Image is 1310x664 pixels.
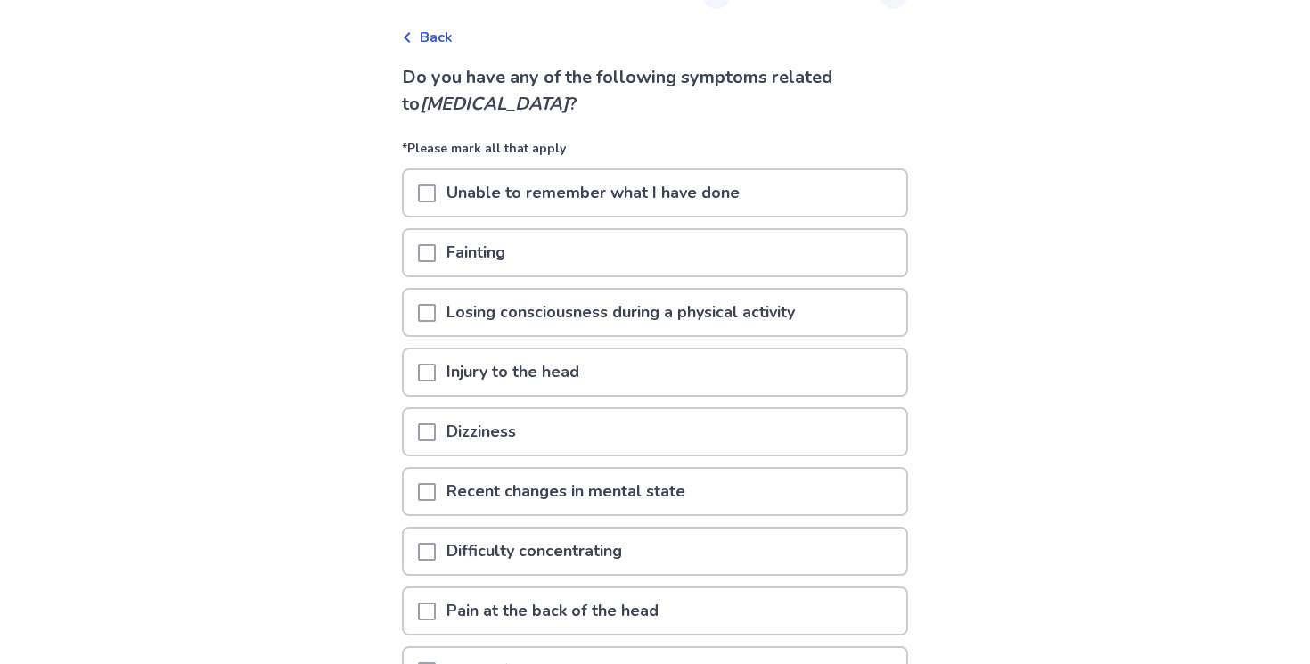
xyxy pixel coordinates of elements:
span: Back [420,27,453,48]
p: Difficulty concentrating [436,529,633,574]
p: Dizziness [436,409,527,455]
p: Unable to remember what I have done [436,170,750,216]
p: Fainting [436,230,516,275]
p: Recent changes in mental state [436,469,696,514]
i: [MEDICAL_DATA] [420,92,569,116]
p: Pain at the back of the head [436,588,669,634]
p: Losing consciousness during a physical activity [436,290,806,335]
p: Injury to the head [436,349,590,395]
p: Do you have any of the following symptoms related to ? [402,64,908,118]
p: *Please mark all that apply [402,139,908,168]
